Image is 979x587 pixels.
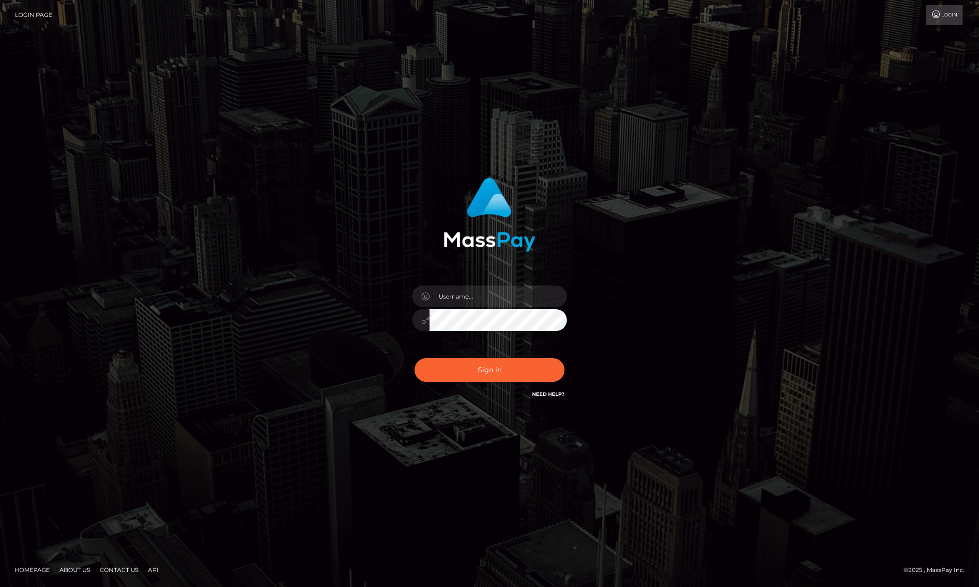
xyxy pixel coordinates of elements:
a: About Us [56,562,94,577]
input: Username... [430,286,567,307]
a: Need Help? [532,391,564,397]
img: MassPay Login [444,178,535,252]
a: Login [926,5,963,25]
a: API [144,562,163,577]
button: Sign in [415,358,564,382]
a: Homepage [11,562,54,577]
a: Login Page [15,5,52,25]
div: © 2025 , MassPay Inc. [904,565,972,575]
a: Contact Us [96,562,142,577]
